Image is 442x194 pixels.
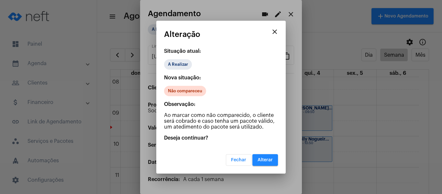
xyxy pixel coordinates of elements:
[164,86,206,96] mat-chip: Não compareceu
[164,101,278,107] p: Observação:
[252,154,278,166] button: Alterar
[164,48,278,54] p: Situação atual:
[258,158,273,162] span: Alterar
[271,28,279,36] mat-icon: close
[226,154,251,166] button: Fechar
[164,112,278,130] p: Ao marcar como não comparecido, o cliente será cobrado e caso tenha um pacote válido, um atedimen...
[164,75,278,81] p: Nova situação:
[164,135,278,141] p: Deseja continuar?
[164,59,192,70] mat-chip: A Realizar
[164,30,200,39] span: Alteração
[231,158,246,162] span: Fechar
